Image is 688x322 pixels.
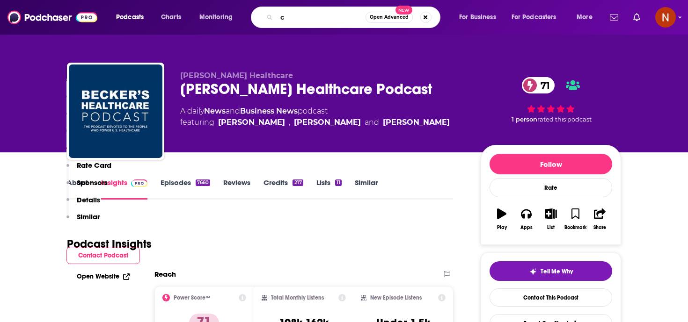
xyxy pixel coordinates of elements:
[520,225,533,230] div: Apps
[110,10,156,25] button: open menu
[490,202,514,236] button: Play
[355,178,378,200] a: Similar
[316,178,342,200] a: Lists11
[66,178,108,195] button: Sponsors
[539,202,563,236] button: List
[490,178,612,197] div: Rate
[226,107,240,115] span: and
[629,9,644,25] a: Show notifications dropdown
[655,7,676,28] img: User Profile
[154,270,176,279] h2: Reach
[522,77,555,93] a: 71
[77,195,100,204] p: Details
[383,117,450,128] div: [PERSON_NAME]
[370,294,422,301] h2: New Episode Listens
[593,225,606,230] div: Share
[196,179,210,186] div: 7660
[223,178,250,200] a: Reviews
[453,10,508,25] button: open menu
[77,178,108,187] p: Sponsors
[116,11,144,24] span: Podcasts
[570,10,604,25] button: open menu
[512,116,537,123] span: 1 person
[161,11,181,24] span: Charts
[514,202,538,236] button: Apps
[531,77,555,93] span: 71
[180,117,450,128] span: featuring
[459,11,496,24] span: For Business
[365,117,379,128] span: and
[66,212,100,229] button: Similar
[497,225,507,230] div: Play
[395,6,412,14] span: New
[218,117,285,128] div: [PERSON_NAME]
[655,7,676,28] span: Logged in as AdelNBM
[563,202,587,236] button: Bookmark
[77,212,100,221] p: Similar
[293,179,303,186] div: 217
[69,64,162,158] img: Becker’s Healthcare Podcast
[155,10,187,25] a: Charts
[606,9,622,25] a: Show notifications dropdown
[66,195,100,213] button: Details
[588,202,612,236] button: Share
[541,268,573,275] span: Tell Me Why
[174,294,210,301] h2: Power Score™
[161,178,210,200] a: Episodes7660
[271,294,324,301] h2: Total Monthly Listens
[66,247,140,264] button: Contact Podcast
[199,11,233,24] span: Monitoring
[490,288,612,307] a: Contact This Podcast
[564,225,586,230] div: Bookmark
[263,178,303,200] a: Credits217
[180,71,293,80] span: [PERSON_NAME] Healthcare
[240,107,298,115] a: Business News
[277,10,366,25] input: Search podcasts, credits, & more...
[193,10,245,25] button: open menu
[547,225,555,230] div: List
[366,12,413,23] button: Open AdvancedNew
[537,116,592,123] span: rated this podcast
[7,8,97,26] img: Podchaser - Follow, Share and Rate Podcasts
[204,107,226,115] a: News
[260,7,449,28] div: Search podcasts, credits, & more...
[289,117,290,128] span: ,
[180,106,450,128] div: A daily podcast
[505,10,570,25] button: open menu
[490,154,612,174] button: Follow
[512,11,556,24] span: For Podcasters
[77,272,130,280] a: Open Website
[529,268,537,275] img: tell me why sparkle
[577,11,593,24] span: More
[481,71,621,129] div: 71 1 personrated this podcast
[655,7,676,28] button: Show profile menu
[370,15,409,20] span: Open Advanced
[294,117,361,128] a: Lukas Voss
[490,261,612,281] button: tell me why sparkleTell Me Why
[335,179,342,186] div: 11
